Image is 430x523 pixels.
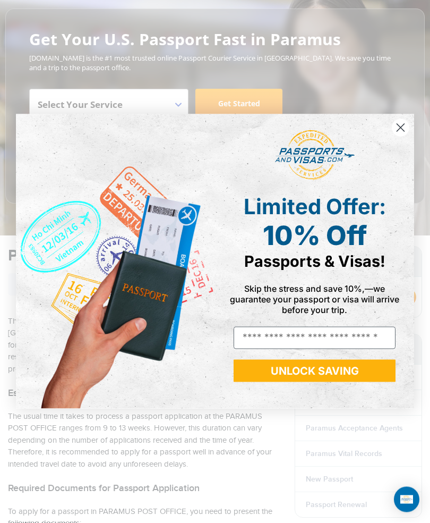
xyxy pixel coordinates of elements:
[244,252,385,271] span: Passports & Visas!
[16,114,215,408] img: de9cda0d-0715-46ca-9a25-073762a91ba7.png
[275,130,355,180] img: passports and visas
[391,119,410,137] button: Close dialog
[234,360,395,382] button: UNLOCK SAVING
[263,220,367,251] span: 10% Off
[394,487,419,512] div: Open Intercom Messenger
[230,283,399,315] span: Skip the stress and save 10%,—we guarantee your passport or visa will arrive before your trip.
[244,193,386,220] span: Limited Offer:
